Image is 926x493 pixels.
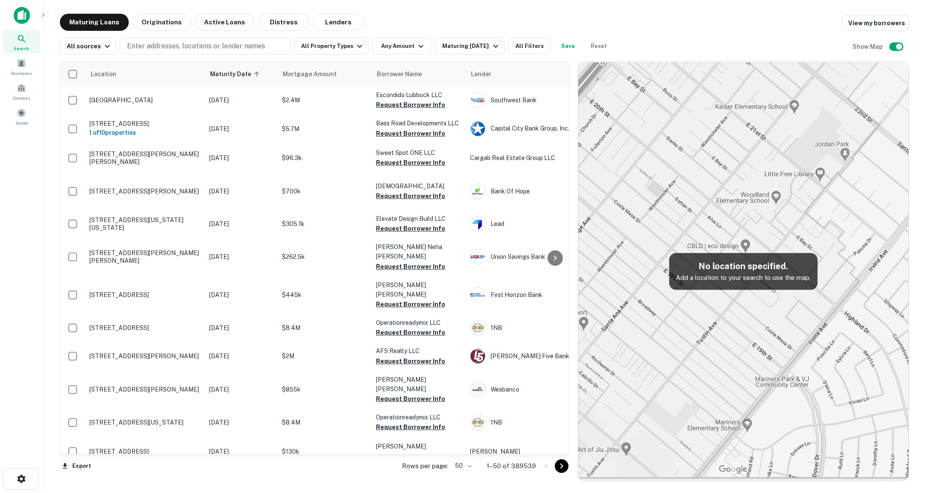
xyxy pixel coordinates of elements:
a: Contacts [3,80,40,103]
h5: No location specified. [676,260,811,273]
span: Maturity Date [210,69,262,79]
div: Bank Of Hope [470,184,598,199]
p: [STREET_ADDRESS] [89,120,201,128]
th: Borrower Name [372,62,466,86]
button: Request Borrower Info [376,223,445,234]
img: picture [470,288,485,302]
div: 1NB [470,415,598,430]
button: Go to next page [555,459,568,473]
p: Sweet Spot ONE LLC [376,148,462,157]
p: Elevate Design Build LLC [376,214,462,223]
p: [STREET_ADDRESS][PERSON_NAME][PERSON_NAME] [89,249,201,264]
p: [DATE] [209,351,273,361]
div: Capital City Bank Group, Inc. [470,121,598,137]
img: capitalize-icon.png [14,7,30,24]
p: [STREET_ADDRESS][PERSON_NAME] [89,386,201,393]
button: Maturing Loans [60,14,129,31]
p: [PERSON_NAME] [PERSON_NAME] [376,280,462,299]
p: [DATE] [209,187,273,196]
button: Request Borrower Info [376,422,445,432]
p: $2M [282,351,367,361]
p: [DEMOGRAPHIC_DATA] [376,181,462,191]
img: picture [470,93,485,107]
div: Maturing [DATE] [442,41,500,51]
button: Request Borrower Info [376,394,445,404]
p: $2.4M [282,95,367,105]
th: Maturity Date [205,62,278,86]
img: picture [470,415,485,430]
button: Request Borrower Info [376,451,445,462]
img: map-placeholder.webp [578,62,908,481]
p: [STREET_ADDRESS][PERSON_NAME] [89,352,201,360]
p: [PERSON_NAME] [376,442,462,451]
div: 1NB [470,320,598,336]
button: Any Amount [372,38,432,55]
a: Saved [3,105,40,128]
button: Request Borrower Info [376,299,445,309]
p: [STREET_ADDRESS][PERSON_NAME][PERSON_NAME] [89,150,201,166]
p: [STREET_ADDRESS][PERSON_NAME] [89,187,201,195]
th: Location [85,62,205,86]
button: All sources [60,38,116,55]
p: [STREET_ADDRESS][US_STATE][US_STATE] [89,216,201,232]
p: $700k [282,187,367,196]
button: Active Loans [195,14,254,31]
button: Request Borrower Info [376,261,445,272]
button: Request Borrower Info [376,100,445,110]
button: Reset [585,38,612,55]
div: 50 [452,460,473,472]
p: Cargab Real Estate Group LLC [470,153,598,163]
div: First Horizon Bank [470,287,598,303]
a: Search [3,30,40,53]
span: Borrower Name [377,69,422,79]
p: 1–50 of 389539 [487,461,536,471]
p: $8.4M [282,418,367,427]
img: picture [470,184,485,199]
p: Escondido Lubbock LLC [376,90,462,100]
div: Southwest Bank [470,92,598,108]
p: Add a location to your search to use the map. [676,273,811,283]
p: $445k [282,290,367,300]
span: Contacts [13,95,30,101]
div: All sources [67,41,112,51]
span: Location [90,69,116,79]
p: [STREET_ADDRESS][US_STATE] [89,419,201,426]
p: $130k [282,447,367,456]
p: Operationreadymix LLC [376,318,462,327]
h6: 1 of 10 properties [89,128,201,137]
img: picture [470,217,485,231]
p: [STREET_ADDRESS] [89,291,201,299]
div: Lead [470,216,598,232]
button: All Filters [508,38,551,55]
img: picture [470,382,485,397]
p: [DATE] [209,252,273,261]
th: Lender [466,62,603,86]
p: [DATE] [209,219,273,229]
iframe: Chat Widget [883,425,926,466]
button: Request Borrower Info [376,157,445,168]
p: $5.7M [282,124,367,134]
span: Mortgage Amount [283,69,348,79]
img: picture [470,249,485,264]
p: [DATE] [209,95,273,105]
button: Originations [132,14,191,31]
span: Search [14,45,29,52]
p: Rows per page: [402,461,448,471]
button: Distress [258,14,309,31]
p: $8.4M [282,323,367,333]
p: Bass Road Developments LLC [376,119,462,128]
span: Saved [15,119,28,126]
p: Operationreadymix LLC [376,413,462,422]
button: All Property Types [294,38,369,55]
img: picture [470,122,485,136]
button: Maturing [DATE] [435,38,504,55]
span: Lender [471,69,491,79]
p: [DATE] [209,290,273,300]
button: Request Borrower Info [376,128,445,139]
button: Request Borrower Info [376,327,445,338]
a: View my borrowers [841,15,909,31]
p: $305.1k [282,219,367,229]
span: Borrowers [11,70,32,77]
p: [DATE] [209,447,273,456]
